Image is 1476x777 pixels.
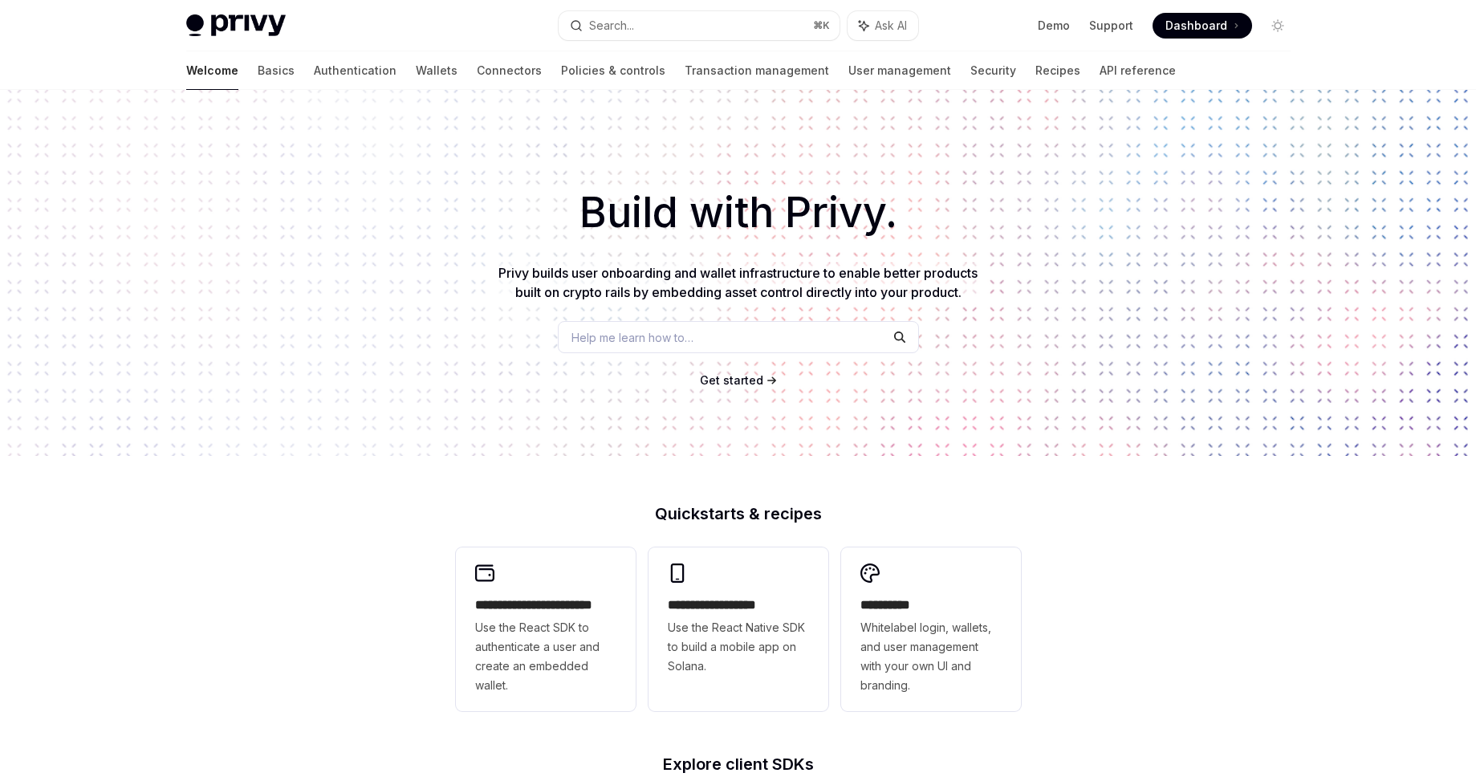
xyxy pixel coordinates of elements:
a: API reference [1100,51,1176,90]
h2: Explore client SDKs [456,756,1021,772]
a: Policies & controls [561,51,665,90]
a: Transaction management [685,51,829,90]
button: Search...⌘K [559,11,840,40]
a: Recipes [1035,51,1080,90]
button: Ask AI [848,11,918,40]
div: Search... [589,16,634,35]
a: User management [848,51,951,90]
a: Welcome [186,51,238,90]
span: Privy builds user onboarding and wallet infrastructure to enable better products built on crypto ... [498,265,978,300]
a: Authentication [314,51,396,90]
span: Use the React Native SDK to build a mobile app on Solana. [668,618,809,676]
span: Use the React SDK to authenticate a user and create an embedded wallet. [475,618,616,695]
a: Wallets [416,51,457,90]
a: Get started [700,372,763,388]
h1: Build with Privy. [26,181,1450,244]
a: Connectors [477,51,542,90]
span: ⌘ K [813,19,830,32]
a: **** **** **** ***Use the React Native SDK to build a mobile app on Solana. [649,547,828,711]
span: Whitelabel login, wallets, and user management with your own UI and branding. [860,618,1002,695]
a: Basics [258,51,295,90]
span: Help me learn how to… [571,329,693,346]
a: Demo [1038,18,1070,34]
img: light logo [186,14,286,37]
h2: Quickstarts & recipes [456,506,1021,522]
span: Dashboard [1165,18,1227,34]
span: Ask AI [875,18,907,34]
a: Dashboard [1153,13,1252,39]
span: Get started [700,373,763,387]
a: Support [1089,18,1133,34]
a: Security [970,51,1016,90]
a: **** *****Whitelabel login, wallets, and user management with your own UI and branding. [841,547,1021,711]
button: Toggle dark mode [1265,13,1291,39]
